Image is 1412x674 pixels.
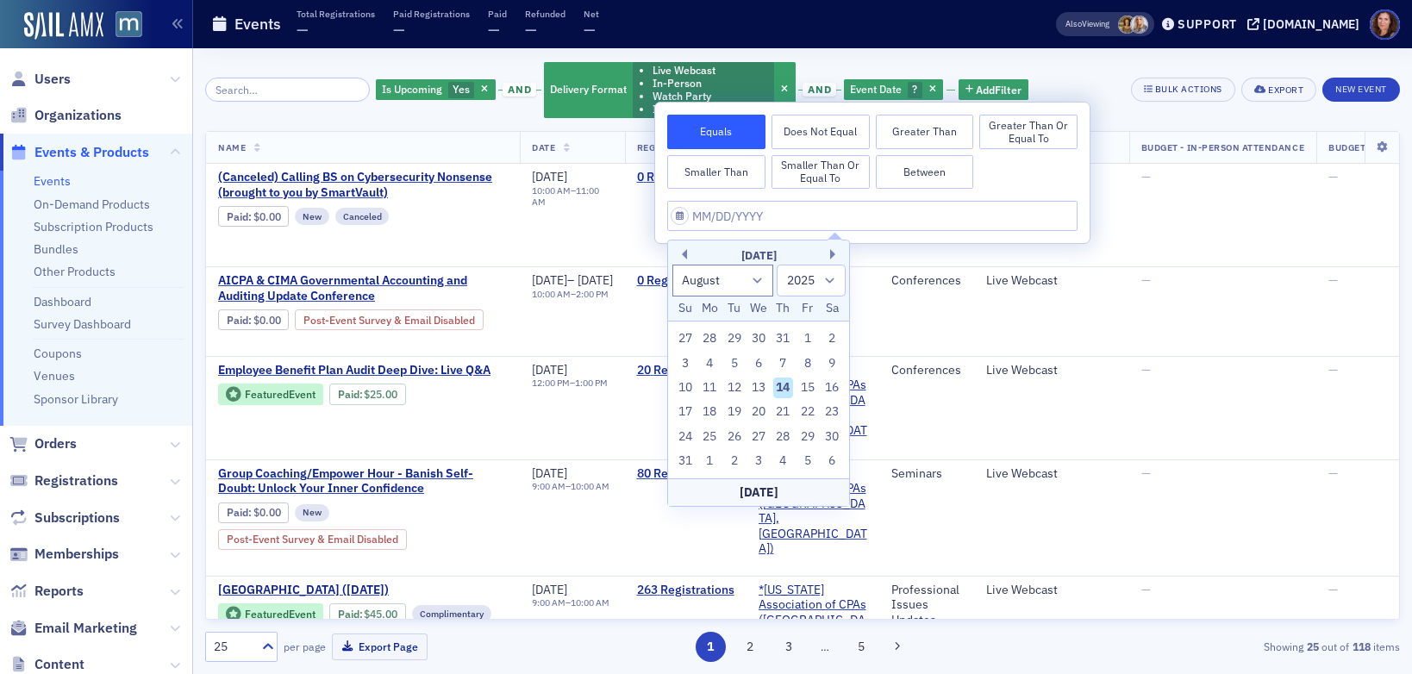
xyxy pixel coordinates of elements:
[667,155,765,190] button: Smaller Than
[214,638,252,656] div: 25
[1141,465,1151,481] span: —
[1328,362,1338,378] span: —
[234,14,281,34] h1: Events
[675,427,696,447] div: Choose Sunday, August 24th, 2025
[329,603,406,624] div: Paid: 270 - $4500
[637,141,712,153] span: Registrations
[488,20,500,40] span: —
[116,11,142,38] img: SailAMX
[822,353,842,374] div: Choose Saturday, August 9th, 2025
[1328,465,1338,481] span: —
[532,582,567,597] span: [DATE]
[773,451,794,471] div: Choose Thursday, September 4th, 2025
[525,8,565,20] p: Refunded
[34,509,120,527] span: Subscriptions
[227,506,248,519] a: Paid
[218,384,323,405] div: Featured Event
[1178,16,1237,32] div: Support
[532,481,609,492] div: –
[772,115,870,149] button: Does Not Equal
[253,506,281,519] span: $0.00
[584,8,599,20] p: Net
[748,451,769,471] div: Choose Wednesday, September 3rd, 2025
[979,115,1078,149] button: Greater Than or Equal To
[34,368,75,384] a: Venues
[653,64,770,77] li: Live Webcast
[798,83,841,97] button: and
[653,90,770,103] li: Watch Party
[550,82,627,96] span: Delivery Format
[532,289,613,300] div: –
[1268,85,1303,95] div: Export
[912,82,917,96] span: ?
[412,605,491,622] div: Complimentary
[34,241,78,257] a: Bundles
[532,169,567,184] span: [DATE]
[532,288,571,300] time: 10:00 AM
[850,82,902,96] span: Event Date
[532,184,571,197] time: 10:00 AM
[724,402,745,422] div: Choose Tuesday, August 19th, 2025
[1303,639,1321,654] strong: 25
[759,466,867,557] a: *[US_STATE] Association of CPAs ([GEOGRAPHIC_DATA], [GEOGRAPHIC_DATA])
[34,391,118,407] a: Sponsor Library
[532,465,567,481] span: [DATE]
[668,247,849,265] div: [DATE]
[227,314,253,327] span: :
[675,353,696,374] div: Choose Sunday, August 3rd, 2025
[876,155,974,190] button: Between
[1141,582,1151,597] span: —
[227,210,253,223] span: :
[34,545,119,564] span: Memberships
[653,77,770,90] li: In-Person
[393,20,405,40] span: —
[532,185,613,208] div: –
[218,309,289,330] div: Paid: 0 - $0
[24,12,103,40] a: SailAMX
[1328,582,1338,597] span: —
[335,208,390,225] div: Canceled
[338,608,359,621] a: Paid
[218,363,508,378] span: Employee Benefit Plan Audit Deep Dive: Live Q&A
[773,298,794,319] div: Th
[9,619,137,638] a: Email Marketing
[822,378,842,398] div: Choose Saturday, August 16th, 2025
[813,639,837,654] span: …
[338,608,365,621] span: :
[797,378,818,398] div: Choose Friday, August 15th, 2025
[637,273,734,289] a: 0 Registrations
[986,273,1117,289] div: Live Webcast
[773,378,794,398] div: Choose Thursday, August 14th, 2025
[986,363,1117,378] div: Live Webcast
[34,219,153,234] a: Subscription Products
[576,288,609,300] time: 2:00 PM
[103,11,142,41] a: View Homepage
[774,632,804,662] button: 3
[245,390,316,399] div: Featured Event
[675,451,696,471] div: Choose Sunday, August 31st, 2025
[830,249,840,259] button: Next Month
[773,328,794,349] div: Choose Thursday, July 31st, 2025
[675,298,696,319] div: Su
[338,388,365,401] span: :
[218,603,323,625] div: Featured Event
[532,141,555,153] span: Date
[1141,272,1151,288] span: —
[1328,272,1338,288] span: —
[822,451,842,471] div: Choose Saturday, September 6th, 2025
[498,83,541,97] button: and
[205,78,370,102] input: Search…
[382,82,442,96] span: Is Upcoming
[295,504,329,521] div: New
[227,314,248,327] a: Paid
[748,298,769,319] div: We
[571,596,609,608] time: 10:00 AM
[34,655,84,674] span: Content
[218,466,508,496] a: Group Coaching/Empower Hour - Banish Self-Doubt: Unlock Your Inner Confidence
[532,377,570,389] time: 12:00 PM
[34,471,118,490] span: Registrations
[748,328,769,349] div: Choose Wednesday, July 30th, 2025
[699,378,720,398] div: Choose Monday, August 11th, 2025
[532,596,565,608] time: 9:00 AM
[9,545,119,564] a: Memberships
